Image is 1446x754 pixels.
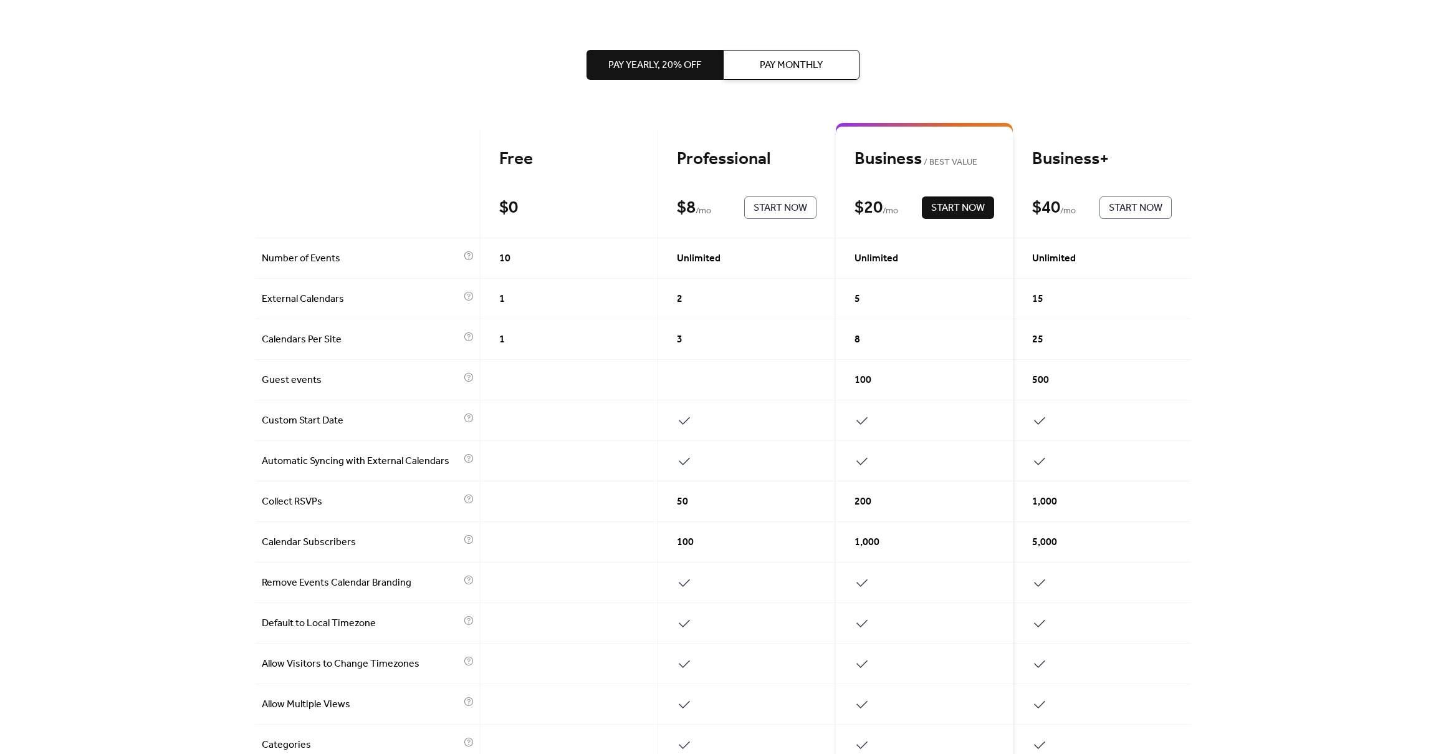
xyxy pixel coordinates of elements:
[499,332,505,347] span: 1
[883,204,898,219] span: / mo
[855,292,860,307] span: 5
[754,201,807,216] span: Start Now
[499,292,505,307] span: 1
[760,58,823,73] span: Pay Monthly
[855,495,871,510] span: 200
[922,196,994,219] button: Start Now
[1032,292,1043,307] span: 15
[1032,495,1057,510] span: 1,000
[723,50,859,80] button: Pay Monthly
[677,332,682,347] span: 3
[262,292,461,307] span: External Calendars
[677,535,694,550] span: 100
[1109,201,1162,216] span: Start Now
[1032,373,1049,388] span: 500
[855,373,871,388] span: 100
[1032,535,1057,550] span: 5,000
[677,251,721,266] span: Unlimited
[931,201,985,216] span: Start Now
[677,148,816,170] div: Professional
[262,332,461,347] span: Calendars Per Site
[677,292,682,307] span: 2
[262,535,461,550] span: Calendar Subscribers
[499,197,518,219] div: $ 0
[262,576,461,591] span: Remove Events Calendar Branding
[1099,196,1172,219] button: Start Now
[262,657,461,672] span: Allow Visitors to Change Timezones
[262,251,461,266] span: Number of Events
[744,196,816,219] button: Start Now
[855,251,898,266] span: Unlimited
[677,495,688,510] span: 50
[677,197,696,219] div: $ 8
[587,50,723,80] button: Pay Yearly, 20% off
[855,197,883,219] div: $ 20
[608,58,701,73] span: Pay Yearly, 20% off
[1032,197,1060,219] div: $ 40
[1032,251,1076,266] span: Unlimited
[1060,204,1076,219] span: / mo
[262,454,461,469] span: Automatic Syncing with External Calendars
[262,616,461,631] span: Default to Local Timezone
[262,495,461,510] span: Collect RSVPs
[262,413,461,428] span: Custom Start Date
[855,535,879,550] span: 1,000
[262,697,461,712] span: Allow Multiple Views
[499,148,639,170] div: Free
[262,738,461,753] span: Categories
[1032,148,1172,170] div: Business+
[696,204,711,219] span: / mo
[855,332,860,347] span: 8
[855,148,994,170] div: Business
[1032,332,1043,347] span: 25
[499,251,510,266] span: 10
[262,373,461,388] span: Guest events
[922,155,977,170] span: BEST VALUE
